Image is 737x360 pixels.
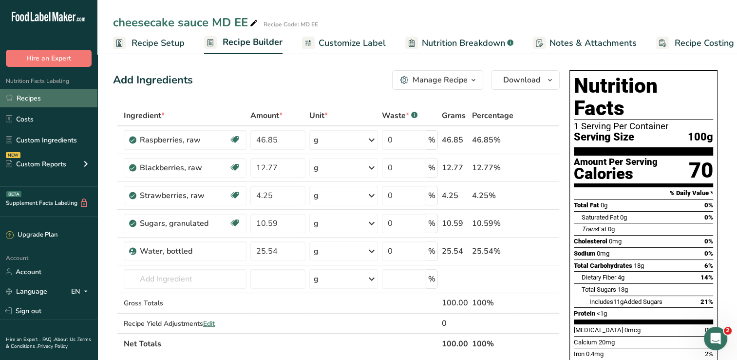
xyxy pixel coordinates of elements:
[314,273,319,285] div: g
[470,333,515,354] th: 100%
[601,201,607,209] span: 0g
[113,32,185,54] a: Recipe Setup
[503,74,540,86] span: Download
[314,218,319,229] div: g
[264,20,318,29] div: Recipe Code: MD EE
[140,190,229,201] div: Strawberries, raw
[618,274,624,281] span: 4g
[309,110,328,121] span: Unit
[6,230,57,240] div: Upgrade Plan
[491,70,560,90] button: Download
[574,310,595,317] span: Protein
[71,285,92,297] div: EN
[472,245,513,257] div: 25.54%
[6,50,92,67] button: Hire an Expert
[140,245,241,257] div: Water, bottled
[574,326,623,334] span: [MEDICAL_DATA]
[132,37,185,50] span: Recipe Setup
[314,245,319,257] div: g
[442,134,468,146] div: 46.85
[634,262,644,269] span: 18g
[586,350,604,358] span: 0.4mg
[724,327,732,335] span: 2
[549,37,637,50] span: Notes & Attachments
[472,218,513,229] div: 10.59%
[689,158,713,183] div: 70
[574,238,607,245] span: Cholesterol
[700,274,713,281] span: 14%
[608,225,615,233] span: 0g
[122,333,440,354] th: Net Totals
[250,110,283,121] span: Amount
[704,262,713,269] span: 6%
[704,250,713,257] span: 0%
[319,37,386,50] span: Customize Label
[140,162,229,174] div: Blackberries, raw
[704,238,713,245] span: 0%
[38,343,68,350] a: Privacy Policy
[124,110,165,121] span: Ingredient
[440,333,470,354] th: 100.00
[442,110,466,121] span: Grams
[574,75,713,120] h1: Nutrition Facts
[705,326,713,334] span: 0%
[442,190,468,201] div: 4.25
[574,262,632,269] span: Total Carbohydrates
[597,310,607,317] span: <1g
[124,298,246,308] div: Gross Totals
[6,159,66,169] div: Custom Reports
[574,187,713,199] section: % Daily Value *
[472,190,513,201] div: 4.25%
[442,297,468,309] div: 100.00
[574,121,713,131] div: 1 Serving Per Container
[582,225,598,233] i: Trans
[620,214,627,221] span: 0g
[6,283,47,300] a: Language
[582,214,619,221] span: Saturated Fat
[140,134,229,146] div: Raspberries, raw
[6,191,21,197] div: BETA
[6,152,20,158] div: NEW
[582,286,616,293] span: Total Sugars
[618,286,628,293] span: 13g
[442,218,468,229] div: 10.59
[574,250,595,257] span: Sodium
[599,339,615,346] span: 20mg
[382,110,417,121] div: Waste
[700,298,713,305] span: 21%
[574,167,658,181] div: Calories
[124,319,246,329] div: Recipe Yield Adjustments
[6,336,40,343] a: Hire an Expert .
[533,32,637,54] a: Notes & Attachments
[442,245,468,257] div: 25.54
[574,350,585,358] span: Iron
[656,32,734,54] a: Recipe Costing
[413,74,468,86] div: Manage Recipe
[675,37,734,50] span: Recipe Costing
[688,131,713,143] span: 100g
[442,318,468,329] div: 0
[582,274,616,281] span: Dietary Fiber
[314,162,319,174] div: g
[113,14,260,31] div: cheesecake sauce MD EE
[472,297,513,309] div: 100%
[574,131,634,143] span: Serving Size
[392,70,483,90] button: Manage Recipe
[204,31,283,55] a: Recipe Builder
[472,110,513,121] span: Percentage
[574,158,658,167] div: Amount Per Serving
[705,350,713,358] span: 2%
[609,238,622,245] span: 0mg
[113,72,193,88] div: Add Ingredients
[42,336,54,343] a: FAQ .
[472,134,513,146] div: 46.85%
[314,190,319,201] div: g
[582,225,606,233] span: Fat
[597,250,609,257] span: 0mg
[6,336,91,350] a: Terms & Conditions .
[442,162,468,174] div: 12.77
[704,201,713,209] span: 0%
[54,336,77,343] a: About Us .
[624,326,641,334] span: 0mcg
[422,37,505,50] span: Nutrition Breakdown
